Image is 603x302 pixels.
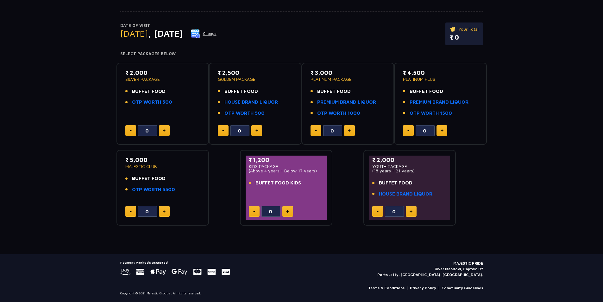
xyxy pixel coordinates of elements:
p: PLATINUM PLUS [403,77,478,81]
p: ₹ 2,000 [372,156,447,164]
a: OTP WORTH 5500 [132,186,175,193]
span: BUFFET FOOD KIDS [255,179,301,187]
a: OTP WORTH 500 [224,110,265,117]
p: Your Total [450,26,479,33]
h5: Payment Methods accepted [120,260,230,264]
p: SILVER PACKAGE [125,77,200,81]
span: [DATE] [120,28,148,39]
p: Copyright © 2021 Majestic Groups . All rights reserved. [120,291,201,296]
span: BUFFET FOOD [132,88,166,95]
img: minus [130,211,132,212]
a: OTP WORTH 1000 [317,110,360,117]
a: OTP WORTH 1500 [410,110,452,117]
img: plus [163,129,166,132]
img: minus [377,211,379,212]
p: ₹ 3,000 [311,68,386,77]
p: (Above 4 years - Below 17 years) [249,169,324,173]
a: Terms & Conditions [368,285,405,291]
img: plus [286,210,289,213]
span: , [DATE] [148,28,183,39]
p: ₹ 2,500 [218,68,293,77]
p: PLATINUM PACKAGE [311,77,386,81]
p: YOUTH PACKAGE [372,164,447,169]
span: BUFFET FOOD [132,175,166,182]
span: BUFFET FOOD [379,179,412,187]
p: ₹ 4,500 [403,68,478,77]
img: minus [407,130,409,131]
img: minus [222,130,224,131]
p: (18 years - 21 years) [372,169,447,173]
img: plus [163,210,166,213]
span: BUFFET FOOD [317,88,351,95]
a: PREMIUM BRAND LIQUOR [317,99,376,106]
img: minus [315,130,317,131]
p: ₹ 1,200 [249,156,324,164]
p: MAJESTIC PRIDE River Mandovi, Captain Of Ports Jetty, [GEOGRAPHIC_DATA], [GEOGRAPHIC_DATA]. [377,260,483,278]
img: minus [130,130,132,131]
p: MAJESTIC CLUB [125,164,200,169]
img: minus [253,211,255,212]
p: ₹ 2,000 [125,68,200,77]
img: ticket [450,26,456,33]
button: Change [191,29,217,39]
span: BUFFET FOOD [224,88,258,95]
img: plus [348,129,351,132]
img: plus [441,129,443,132]
a: Privacy Policy [410,285,436,291]
p: KIDS PACKAGE [249,164,324,169]
p: Date of Visit [120,22,217,29]
p: ₹ 0 [450,33,479,42]
span: BUFFET FOOD [410,88,443,95]
a: PREMIUM BRAND LIQUOR [410,99,468,106]
a: Community Guidelines [442,285,483,291]
img: plus [410,210,412,213]
img: plus [255,129,258,132]
a: OTP WORTH 500 [132,99,172,106]
p: ₹ 5,000 [125,156,200,164]
a: HOUSE BRAND LIQUOR [379,190,432,198]
h4: Select Packages Below [120,51,483,56]
a: HOUSE BRAND LIQUOR [224,99,278,106]
p: GOLDEN PACKAGE [218,77,293,81]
